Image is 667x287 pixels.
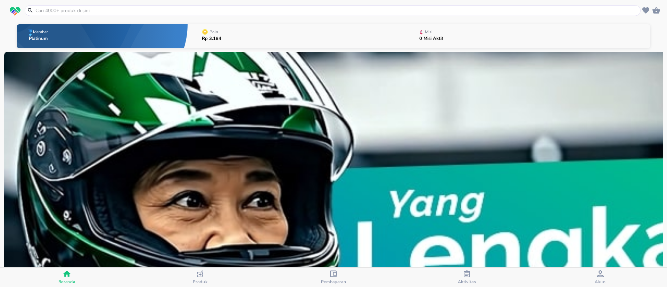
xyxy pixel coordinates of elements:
[534,268,667,287] button: Akun
[425,30,433,34] p: Misi
[35,7,639,14] input: Cari 4000+ produk di sini
[33,30,48,34] p: Member
[188,23,403,50] button: PoinRp 3.184
[321,279,346,285] span: Pembayaran
[400,268,534,287] button: Aktivitas
[17,23,188,50] button: MemberPlatinum
[202,36,221,41] p: Rp 3.184
[209,30,218,34] p: Poin
[29,36,49,41] p: Platinum
[58,279,75,285] span: Beranda
[403,23,650,50] button: Misi0 Misi Aktif
[267,268,400,287] button: Pembayaran
[193,279,208,285] span: Produk
[458,279,476,285] span: Aktivitas
[419,36,443,41] p: 0 Misi Aktif
[595,279,606,285] span: Akun
[133,268,267,287] button: Produk
[10,7,20,16] img: logo_swiperx_s.bd005f3b.svg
